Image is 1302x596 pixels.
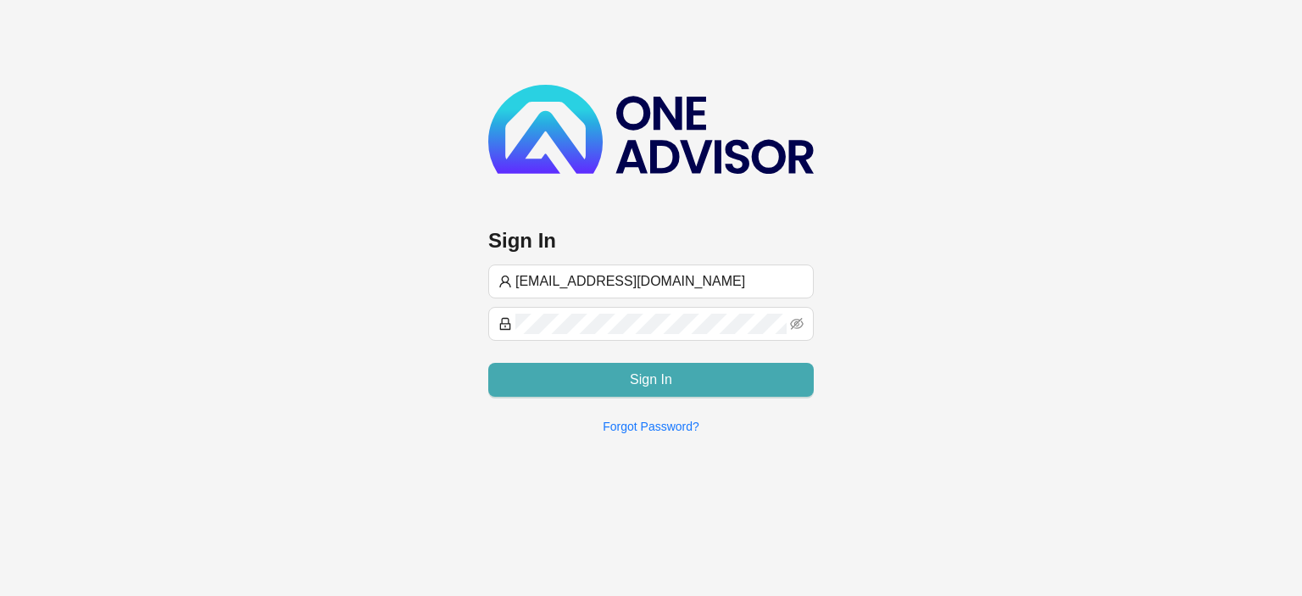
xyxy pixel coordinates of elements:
input: Username [515,271,804,292]
h3: Sign In [488,227,814,254]
button: Sign In [488,363,814,397]
span: Sign In [630,370,672,390]
span: lock [498,317,512,331]
span: eye-invisible [790,317,804,331]
a: Forgot Password? [603,420,699,433]
img: b89e593ecd872904241dc73b71df2e41-logo-dark.svg [488,85,814,174]
span: user [498,275,512,288]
